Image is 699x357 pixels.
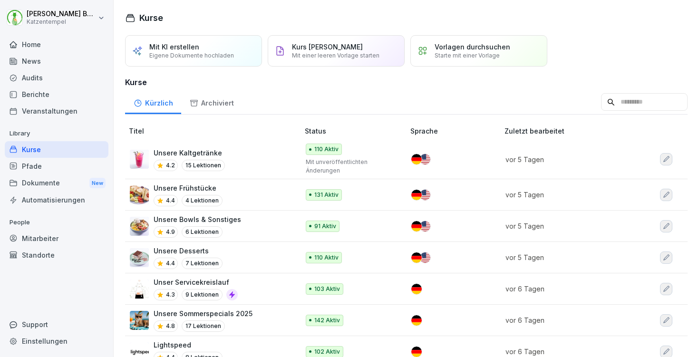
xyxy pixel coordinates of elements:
[5,230,108,247] a: Mitarbeiter
[5,69,108,86] a: Audits
[420,252,430,263] img: us.svg
[5,36,108,53] a: Home
[149,43,199,51] p: Mit KI erstellen
[292,52,379,59] p: Mit einer leeren Vorlage starten
[5,174,108,192] div: Dokumente
[505,221,629,231] p: vor 5 Tagen
[505,252,629,262] p: vor 5 Tagen
[420,221,430,232] img: us.svg
[5,126,108,141] p: Library
[166,259,175,268] p: 4.4
[420,154,430,164] img: us.svg
[27,19,96,25] p: Katzentempel
[5,53,108,69] a: News
[130,185,149,204] img: xjb5akufvkicg26u72a6ikpa.png
[314,222,336,231] p: 91 Aktiv
[505,126,641,136] p: Zuletzt bearbeitet
[130,217,149,236] img: ei04ryqe7fxjsz5spfhrf5na.png
[314,347,340,356] p: 102 Aktiv
[130,150,149,169] img: o65mqm5zu8kk6iyyifda1ab1.png
[435,52,500,59] p: Starte mit einer Vorlage
[5,333,108,349] a: Einstellungen
[292,43,363,51] p: Kurs [PERSON_NAME]
[5,316,108,333] div: Support
[5,158,108,174] a: Pfade
[505,154,629,164] p: vor 5 Tagen
[130,248,149,267] img: uk78nzme8od8c10kt62qgexg.png
[411,252,422,263] img: de.svg
[182,160,225,171] p: 15 Lektionen
[154,277,238,287] p: Unser Servicekreislauf
[129,126,301,136] p: Titel
[314,191,339,199] p: 131 Aktiv
[505,315,629,325] p: vor 6 Tagen
[182,258,223,269] p: 7 Lektionen
[505,190,629,200] p: vor 5 Tagen
[182,195,223,206] p: 4 Lektionen
[314,285,340,293] p: 103 Aktiv
[5,103,108,119] a: Veranstaltungen
[154,340,223,350] p: Lightspeed
[314,253,339,262] p: 110 Aktiv
[181,90,242,114] a: Archiviert
[411,315,422,326] img: de.svg
[166,196,175,205] p: 4.4
[5,192,108,208] a: Automatisierungen
[166,161,175,170] p: 4.2
[154,148,225,158] p: Unsere Kaltgetränke
[306,158,396,175] p: Mit unveröffentlichten Änderungen
[154,309,252,318] p: Unsere Sommerspecials 2025
[411,221,422,232] img: de.svg
[149,52,234,59] p: Eigene Dokumente hochladen
[27,10,96,18] p: [PERSON_NAME] Benedix
[130,280,149,299] img: s5qnd9q1m875ulmi6z3g1v03.png
[182,320,225,332] p: 17 Lektionen
[411,284,422,294] img: de.svg
[5,86,108,103] a: Berichte
[5,174,108,192] a: DokumenteNew
[166,228,175,236] p: 4.9
[89,178,106,189] div: New
[314,145,339,154] p: 110 Aktiv
[154,183,223,193] p: Unsere Frühstücke
[435,43,510,51] p: Vorlagen durchsuchen
[505,284,629,294] p: vor 6 Tagen
[411,154,422,164] img: de.svg
[154,246,223,256] p: Unsere Desserts
[410,126,501,136] p: Sprache
[305,126,407,136] p: Status
[5,141,108,158] a: Kurse
[182,226,223,238] p: 6 Lektionen
[182,289,223,300] p: 9 Lektionen
[411,190,422,200] img: de.svg
[5,247,108,263] a: Standorte
[314,316,340,325] p: 142 Aktiv
[139,11,163,24] h1: Kurse
[125,77,688,88] h3: Kurse
[125,90,181,114] a: Kürzlich
[130,311,149,330] img: tq9m61t15lf2zt9mx622xkq2.png
[5,215,108,230] p: People
[166,290,175,299] p: 4.3
[411,347,422,357] img: de.svg
[420,190,430,200] img: us.svg
[505,347,629,357] p: vor 6 Tagen
[154,214,241,224] p: Unsere Bowls & Sonstiges
[166,322,175,330] p: 4.8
